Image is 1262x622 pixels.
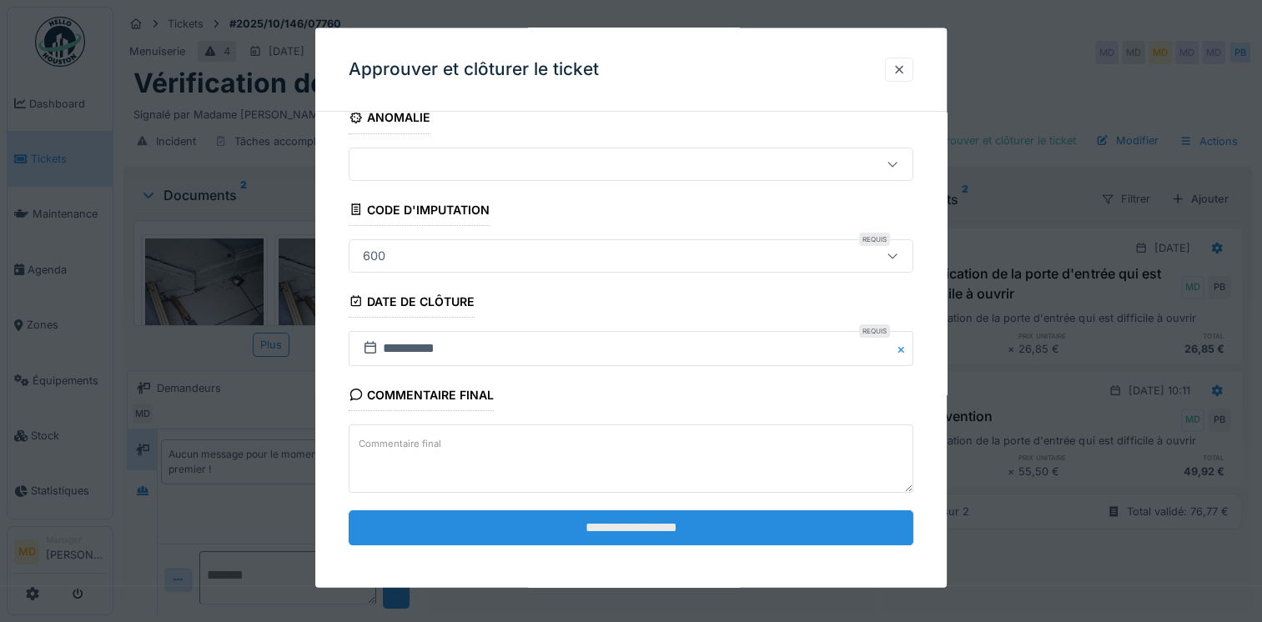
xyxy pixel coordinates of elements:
[349,197,490,225] div: Code d'imputation
[349,59,599,80] h3: Approuver et clôturer le ticket
[355,434,445,454] label: Commentaire final
[349,288,475,317] div: Date de clôture
[356,246,392,264] div: 600
[859,324,890,337] div: Requis
[859,232,890,245] div: Requis
[349,382,494,410] div: Commentaire final
[349,105,430,133] div: Anomalie
[895,330,913,365] button: Close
